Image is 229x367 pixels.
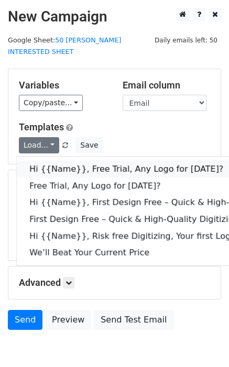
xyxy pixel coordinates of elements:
[177,317,229,367] iframe: Chat Widget
[151,36,221,44] a: Daily emails left: 50
[19,80,107,91] h5: Variables
[94,310,173,330] a: Send Test Email
[8,36,121,56] small: Google Sheet:
[123,80,211,91] h5: Email column
[8,8,221,26] h2: New Campaign
[19,277,210,288] h5: Advanced
[151,35,221,46] span: Daily emails left: 50
[75,137,103,153] button: Save
[45,310,91,330] a: Preview
[8,36,121,56] a: 50 [PERSON_NAME] INTERESTED SHEET
[19,95,83,111] a: Copy/paste...
[8,310,42,330] a: Send
[19,137,59,153] a: Load...
[19,121,64,132] a: Templates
